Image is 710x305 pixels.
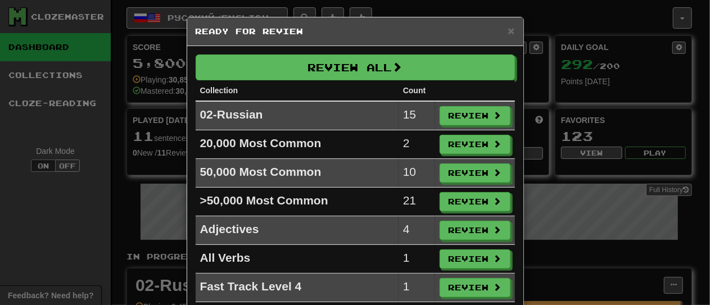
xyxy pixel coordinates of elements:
[196,54,515,80] button: Review All
[196,80,399,101] th: Collection
[399,159,435,188] td: 10
[508,24,514,37] span: ×
[440,278,510,297] button: Review
[196,159,399,188] td: 50,000 Most Common
[399,274,435,302] td: 1
[196,274,399,302] td: Fast Track Level 4
[196,101,399,130] td: 02-Russian
[440,221,510,240] button: Review
[440,163,510,183] button: Review
[508,25,514,37] button: Close
[196,188,399,216] td: >50,000 Most Common
[440,106,510,125] button: Review
[399,80,435,101] th: Count
[196,130,399,159] td: 20,000 Most Common
[399,101,435,130] td: 15
[196,245,399,274] td: All Verbs
[399,216,435,245] td: 4
[196,216,399,245] td: Adjectives
[440,249,510,268] button: Review
[399,245,435,274] td: 1
[196,26,515,37] h5: Ready for Review
[399,188,435,216] td: 21
[440,135,510,154] button: Review
[399,130,435,159] td: 2
[440,192,510,211] button: Review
